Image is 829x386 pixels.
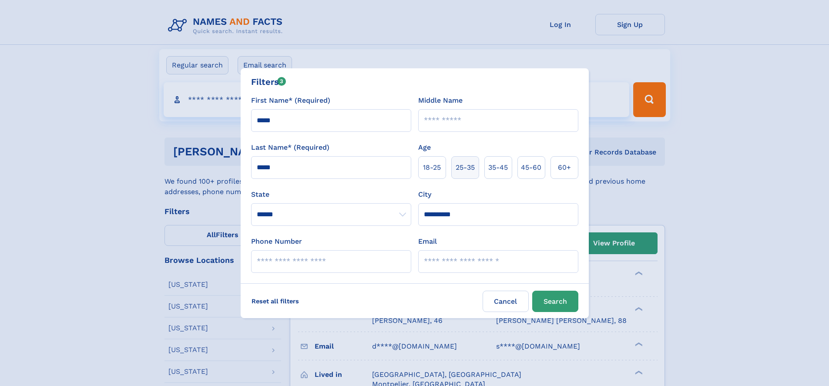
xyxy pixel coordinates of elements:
span: 35‑45 [488,162,508,173]
label: First Name* (Required) [251,95,330,106]
label: Reset all filters [246,291,305,312]
span: 25‑35 [456,162,475,173]
span: 45‑60 [521,162,541,173]
span: 60+ [558,162,571,173]
label: State [251,189,411,200]
div: Filters [251,75,286,88]
label: Middle Name [418,95,463,106]
label: Last Name* (Required) [251,142,329,153]
button: Search [532,291,578,312]
span: 18‑25 [423,162,441,173]
label: Cancel [483,291,529,312]
label: Email [418,236,437,247]
label: City [418,189,431,200]
label: Phone Number [251,236,302,247]
label: Age [418,142,431,153]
